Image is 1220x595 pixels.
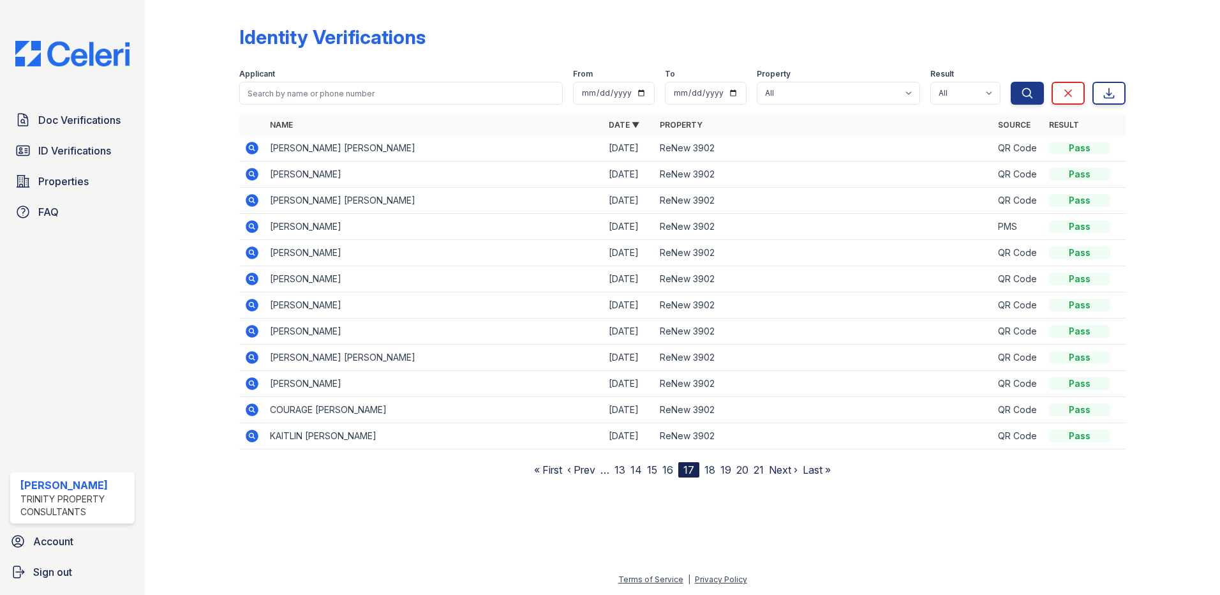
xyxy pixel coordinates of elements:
[655,188,993,214] td: ReNew 3902
[38,204,59,220] span: FAQ
[618,575,683,584] a: Terms of Service
[265,292,604,319] td: [PERSON_NAME]
[10,138,135,163] a: ID Verifications
[655,345,993,371] td: ReNew 3902
[604,292,655,319] td: [DATE]
[720,463,731,476] a: 19
[10,107,135,133] a: Doc Verifications
[614,463,625,476] a: 13
[600,462,609,478] span: …
[604,319,655,345] td: [DATE]
[1049,377,1110,390] div: Pass
[567,463,595,476] a: ‹ Prev
[604,345,655,371] td: [DATE]
[604,214,655,240] td: [DATE]
[20,493,130,518] div: Trinity Property Consultants
[265,188,604,214] td: [PERSON_NAME] [PERSON_NAME]
[265,240,604,266] td: [PERSON_NAME]
[736,463,748,476] a: 20
[534,463,562,476] a: « First
[573,69,593,79] label: From
[695,575,747,584] a: Privacy Policy
[1049,351,1110,364] div: Pass
[655,397,993,423] td: ReNew 3902
[604,423,655,449] td: [DATE]
[239,26,426,49] div: Identity Verifications
[5,559,140,585] a: Sign out
[630,463,642,476] a: 14
[604,371,655,397] td: [DATE]
[604,266,655,292] td: [DATE]
[1049,168,1110,181] div: Pass
[265,345,604,371] td: [PERSON_NAME] [PERSON_NAME]
[998,120,1030,130] a: Source
[604,135,655,162] td: [DATE]
[1049,299,1110,312] div: Pass
[1049,403,1110,416] div: Pass
[33,534,73,549] span: Account
[20,478,130,493] div: [PERSON_NAME]
[655,319,993,345] td: ReNew 3902
[993,292,1044,319] td: QR Code
[604,240,655,266] td: [DATE]
[930,69,954,79] label: Result
[647,463,657,476] a: 15
[5,41,140,66] img: CE_Logo_Blue-a8612792a0a2168367f1c8372b55b34899dd931a85d93a1a3d3e32e68fde9ad4.png
[239,82,563,105] input: Search by name or phone number
[604,188,655,214] td: [DATE]
[993,188,1044,214] td: QR Code
[757,69,791,79] label: Property
[993,371,1044,397] td: QR Code
[265,135,604,162] td: [PERSON_NAME] [PERSON_NAME]
[265,423,604,449] td: KAITLIN [PERSON_NAME]
[655,240,993,266] td: ReNew 3902
[660,120,703,130] a: Property
[33,564,72,580] span: Sign out
[1049,142,1110,154] div: Pass
[38,143,111,158] span: ID Verifications
[10,199,135,225] a: FAQ
[270,120,293,130] a: Name
[604,397,655,423] td: [DATE]
[604,162,655,188] td: [DATE]
[265,319,604,345] td: [PERSON_NAME]
[265,214,604,240] td: [PERSON_NAME]
[993,397,1044,423] td: QR Code
[239,69,275,79] label: Applicant
[655,162,993,188] td: ReNew 3902
[993,162,1044,188] td: QR Code
[655,423,993,449] td: ReNew 3902
[265,371,604,397] td: [PERSON_NAME]
[993,240,1044,266] td: QR Code
[993,423,1044,449] td: QR Code
[1049,246,1110,259] div: Pass
[993,135,1044,162] td: QR Code
[1049,194,1110,207] div: Pass
[10,169,135,194] a: Properties
[688,575,690,584] div: |
[1049,325,1110,338] div: Pass
[5,529,140,554] a: Account
[38,174,89,189] span: Properties
[655,266,993,292] td: ReNew 3902
[1049,120,1079,130] a: Result
[665,69,675,79] label: To
[609,120,639,130] a: Date ▼
[662,463,673,476] a: 16
[265,397,604,423] td: COURAGE [PERSON_NAME]
[993,319,1044,345] td: QR Code
[1049,430,1110,442] div: Pass
[655,135,993,162] td: ReNew 3902
[655,214,993,240] td: ReNew 3902
[993,266,1044,292] td: QR Code
[655,371,993,397] td: ReNew 3902
[769,463,798,476] a: Next ›
[993,345,1044,371] td: QR Code
[754,463,764,476] a: 21
[265,266,604,292] td: [PERSON_NAME]
[1049,273,1110,285] div: Pass
[38,112,121,128] span: Doc Verifications
[655,292,993,319] td: ReNew 3902
[1049,220,1110,233] div: Pass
